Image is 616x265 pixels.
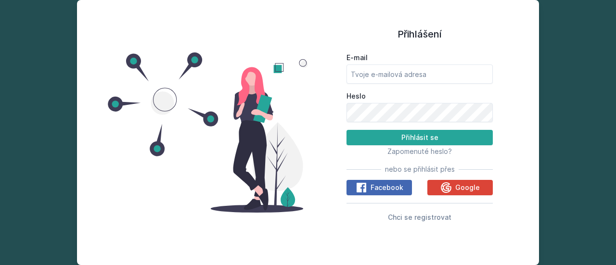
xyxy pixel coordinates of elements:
[388,211,451,223] button: Chci se registrovat
[427,180,493,195] button: Google
[388,213,451,221] span: Chci se registrovat
[346,64,493,84] input: Tvoje e-mailová adresa
[371,183,403,192] span: Facebook
[387,147,452,155] span: Zapomenuté heslo?
[455,183,480,192] span: Google
[346,130,493,145] button: Přihlásit se
[346,91,493,101] label: Heslo
[346,53,493,63] label: E-mail
[346,180,412,195] button: Facebook
[346,27,493,41] h1: Přihlášení
[385,164,455,174] span: nebo se přihlásit přes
